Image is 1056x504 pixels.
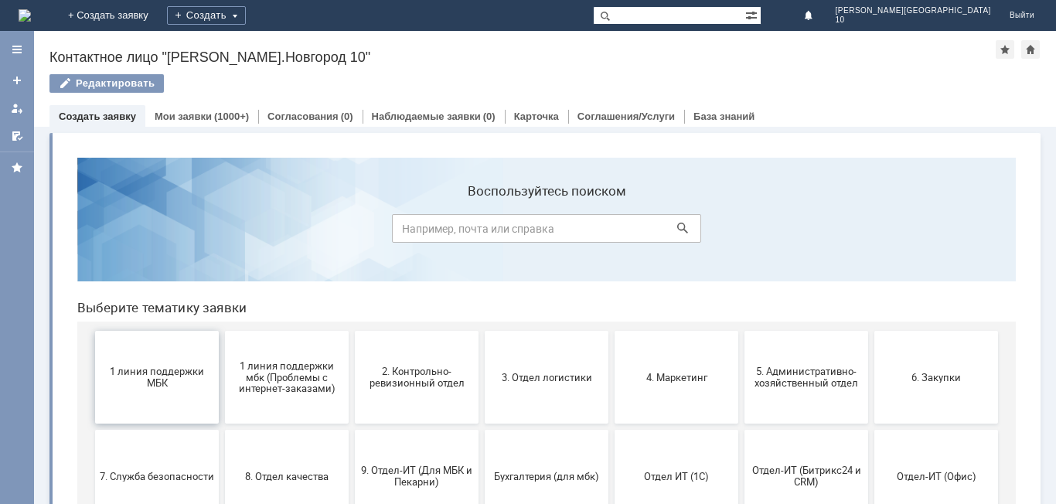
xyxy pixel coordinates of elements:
[424,226,539,237] span: 3. Отдел логистики
[327,69,636,97] input: Например, почта или справка
[5,68,29,93] a: Создать заявку
[550,284,673,377] button: Отдел ИТ (1С)
[514,111,559,122] a: Карточка
[554,424,669,435] span: не актуален
[290,284,414,377] button: 9. Отдел-ИТ (Для МБК и Пекарни)
[550,383,673,476] button: не актуален
[160,186,284,278] button: 1 линия поддержки мбк (Проблемы с интернет-заказами)
[680,186,803,278] button: 5. Административно-хозяйственный отдел
[165,325,279,336] span: 8. Отдел качества
[577,111,675,122] a: Соглашения/Услуги
[49,49,996,65] div: Контактное лицо "[PERSON_NAME].Новгород 10"
[684,220,799,243] span: 5. Административно-хозяйственный отдел
[5,124,29,148] a: Мои согласования
[554,226,669,237] span: 4. Маркетинг
[19,9,31,22] img: logo
[424,412,539,447] span: [PERSON_NAME]. Услуги ИТ для МБК (оформляет L1)
[160,284,284,377] button: 8. Отдел качества
[5,96,29,121] a: Мои заявки
[996,40,1014,59] div: Добавить в избранное
[35,220,149,243] span: 1 линия поддержки МБК
[420,186,543,278] button: 3. Отдел логистики
[1021,40,1040,59] div: Сделать домашней страницей
[424,325,539,336] span: Бухгалтерия (для мбк)
[35,325,149,336] span: 7. Служба безопасности
[30,186,154,278] button: 1 линия поддержки МБК
[12,155,951,170] header: Выберите тематику заявки
[155,111,212,122] a: Мои заявки
[30,284,154,377] button: 7. Служба безопасности
[214,111,249,122] div: (1000+)
[295,418,409,441] span: Это соглашение не активно!
[680,284,803,377] button: Отдел-ИТ (Битрикс24 и CRM)
[745,7,761,22] span: Расширенный поиск
[295,220,409,243] span: 2. Контрольно-ревизионный отдел
[550,186,673,278] button: 4. Маркетинг
[684,319,799,342] span: Отдел-ИТ (Битрикс24 и CRM)
[19,9,31,22] a: Перейти на домашнюю страницу
[836,6,991,15] span: [PERSON_NAME][GEOGRAPHIC_DATA]
[483,111,496,122] div: (0)
[295,319,409,342] span: 9. Отдел-ИТ (Для МБК и Пекарни)
[341,111,353,122] div: (0)
[165,214,279,249] span: 1 линия поддержки мбк (Проблемы с интернет-заказами)
[420,284,543,377] button: Бухгалтерия (для мбк)
[35,424,149,435] span: Финансовый отдел
[814,325,928,336] span: Отдел-ИТ (Офис)
[809,284,933,377] button: Отдел-ИТ (Офис)
[836,15,991,25] span: 10
[372,111,481,122] a: Наблюдаемые заявки
[160,383,284,476] button: Франчайзинг
[420,383,543,476] button: [PERSON_NAME]. Услуги ИТ для МБК (оформляет L1)
[267,111,339,122] a: Согласования
[814,226,928,237] span: 6. Закупки
[290,186,414,278] button: 2. Контрольно-ревизионный отдел
[554,325,669,336] span: Отдел ИТ (1С)
[30,383,154,476] button: Финансовый отдел
[809,186,933,278] button: 6. Закупки
[59,111,136,122] a: Создать заявку
[693,111,755,122] a: База знаний
[165,424,279,435] span: Франчайзинг
[290,383,414,476] button: Это соглашение не активно!
[327,38,636,53] label: Воспользуйтесь поиском
[167,6,246,25] div: Создать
